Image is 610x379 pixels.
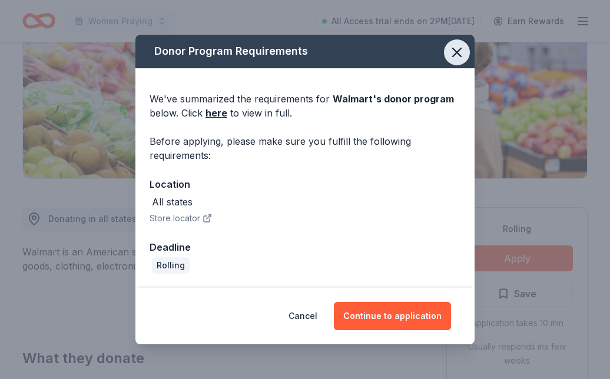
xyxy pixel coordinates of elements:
[152,195,193,209] div: All states
[150,211,212,225] button: Store locator
[334,302,451,330] button: Continue to application
[152,257,190,274] div: Rolling
[289,302,317,330] button: Cancel
[150,177,460,192] div: Location
[333,93,454,105] span: Walmart 's donor program
[135,35,475,68] div: Donor Program Requirements
[150,92,460,120] div: We've summarized the requirements for below. Click to view in full.
[205,106,227,120] a: here
[150,134,460,162] div: Before applying, please make sure you fulfill the following requirements:
[150,240,460,255] div: Deadline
